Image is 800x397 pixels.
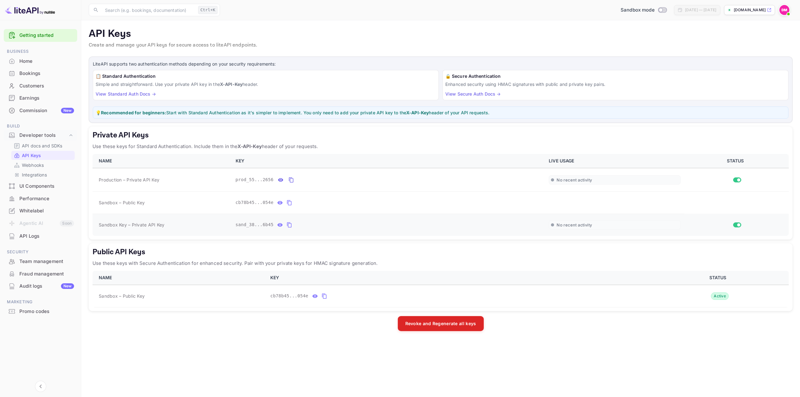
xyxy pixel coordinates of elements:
a: Team management [4,256,77,267]
div: CommissionNew [4,105,77,117]
div: Audit logsNew [4,280,77,292]
h6: 🔒 Secure Authentication [445,73,786,80]
div: API docs and SDKs [11,141,75,150]
div: Promo codes [4,305,77,318]
div: API Logs [4,230,77,242]
p: API Keys [22,152,41,159]
p: API Keys [89,28,792,40]
table: private api keys table [92,154,789,236]
div: Getting started [4,29,77,42]
span: Marketing [4,299,77,305]
p: Use these keys for Standard Authentication. Include them in the header of your requests. [92,143,789,150]
span: cb78b45...054e [236,199,274,206]
a: UI Components [4,180,77,192]
span: cb78b45...054e [270,293,308,299]
h5: Private API Keys [92,130,789,140]
a: Fraud management [4,268,77,280]
strong: X-API-Key [406,110,429,115]
span: No recent activity [557,177,592,183]
span: Sandbox – Public Key [99,293,145,299]
div: Fraud management [19,270,74,278]
div: Customers [19,82,74,90]
div: Team management [19,258,74,265]
a: Performance [4,193,77,204]
div: Promo codes [19,308,74,315]
button: Collapse navigation [35,381,46,392]
p: 💡 Start with Standard Authentication as it's simpler to implement. You only need to add your priv... [96,109,786,116]
div: Ctrl+K [198,6,217,14]
strong: Recommended for beginners: [101,110,166,115]
a: API docs and SDKs [14,142,72,149]
div: Home [4,55,77,67]
h5: Public API Keys [92,247,789,257]
a: Home [4,55,77,67]
span: Production – Private API Key [99,176,159,183]
div: Audit logs [19,283,74,290]
a: API Logs [4,230,77,242]
a: Promo codes [4,305,77,317]
img: LiteAPI logo [5,5,55,15]
div: Bookings [19,70,74,77]
div: API Logs [19,233,74,240]
div: Home [19,58,74,65]
div: Performance [19,195,74,202]
a: Bookings [4,67,77,79]
div: New [61,283,74,289]
a: Earnings [4,92,77,104]
a: Whitelabel [4,205,77,216]
div: Whitelabel [19,207,74,215]
div: New [61,108,74,113]
div: Developer tools [19,132,68,139]
p: Webhooks [22,162,44,168]
div: Developer tools [4,130,77,141]
th: LIVE USAGE [545,154,684,168]
span: sand_38...6b45 [236,221,274,228]
button: Revoke and Regenerate all keys [398,316,484,331]
th: STATUS [649,271,789,285]
div: API Keys [11,151,75,160]
span: Security [4,249,77,256]
p: LiteAPI supports two authentication methods depending on your security requirements: [93,61,788,67]
table: public api keys table [92,271,789,307]
p: Enhanced security using HMAC signatures with public and private key pairs. [445,81,786,87]
th: NAME [92,271,267,285]
span: Sandbox mode [621,7,655,14]
p: Integrations [22,171,47,178]
a: Audit logsNew [4,280,77,292]
span: Sandbox – Public Key [99,199,145,206]
a: CommissionNew [4,105,77,116]
p: Create and manage your API keys for secure access to liteAPI endpoints. [89,42,792,49]
a: Customers [4,80,77,92]
div: [DATE] — [DATE] [685,7,716,13]
a: Getting started [19,32,74,39]
div: UI Components [4,180,77,192]
strong: X-API-Key [220,82,242,87]
p: [DOMAIN_NAME] [734,7,766,13]
div: Performance [4,193,77,205]
img: Dylan McLean [779,5,789,15]
input: Search (e.g. bookings, documentation) [101,4,196,16]
a: API Keys [14,152,72,159]
span: prod_55...2656 [236,176,274,183]
div: Team management [4,256,77,268]
a: View Standard Auth Docs → [96,91,156,97]
a: View Secure Auth Docs → [445,91,501,97]
th: KEY [232,154,545,168]
p: API docs and SDKs [22,142,62,149]
th: STATUS [684,154,789,168]
h6: 📋 Standard Authentication [96,73,436,80]
a: Webhooks [14,162,72,168]
div: Switch to Production mode [618,7,669,14]
p: Use these keys with Secure Authentication for enhanced security. Pair with your private keys for ... [92,260,789,267]
th: NAME [92,154,232,168]
a: Integrations [14,171,72,178]
th: KEY [267,271,649,285]
div: Active [711,292,729,300]
div: Integrations [11,170,75,179]
span: Sandbox Key – Private API Key [99,222,164,227]
span: Build [4,123,77,130]
span: No recent activity [557,222,592,228]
